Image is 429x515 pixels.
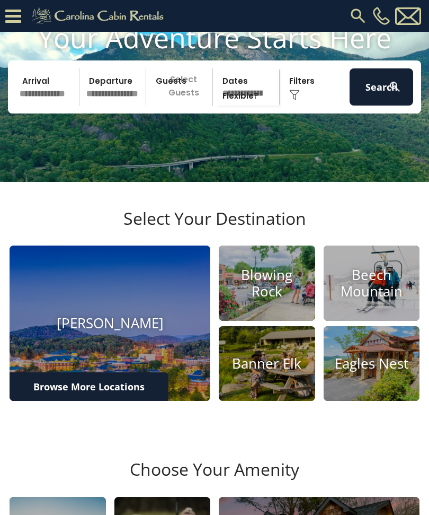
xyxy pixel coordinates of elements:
[289,90,300,100] img: filter--v1.png
[324,326,420,401] a: Eagles Nest
[219,355,315,372] h4: Banner Elk
[149,68,212,106] p: Select Guests
[219,326,315,401] a: Banner Elk
[350,68,413,106] button: Search
[324,355,420,372] h4: Eagles Nest
[370,7,392,25] a: [PHONE_NUMBER]
[26,5,173,27] img: Khaki-logo.png
[324,246,420,321] a: Beech Mountain
[388,80,401,93] img: search-regular-white.png
[348,6,368,25] img: search-regular.svg
[219,267,315,300] h4: Blowing Rock
[10,246,210,401] a: [PERSON_NAME]
[10,315,210,331] h4: [PERSON_NAME]
[10,372,168,401] a: Browse More Locations
[324,267,420,300] h4: Beech Mountain
[8,21,421,54] h1: Your Adventure Starts Here
[219,246,315,321] a: Blowing Rock
[8,208,421,246] h3: Select Your Destination
[8,459,421,496] h3: Choose Your Amenity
